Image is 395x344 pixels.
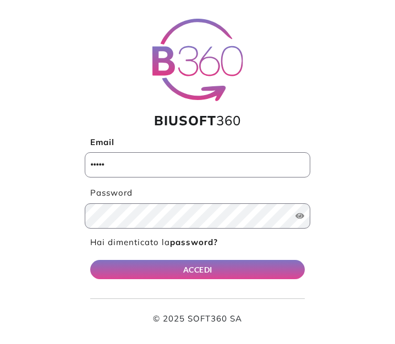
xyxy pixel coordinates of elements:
p: © 2025 SOFT360 SA [90,313,305,325]
button: ACCEDI [90,260,305,279]
span: BIUSOFT [154,112,216,129]
b: password? [170,237,218,247]
label: Password [85,187,310,199]
b: Email [90,137,114,147]
a: Hai dimenticato lapassword? [90,237,218,247]
h1: 360 [85,113,310,129]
